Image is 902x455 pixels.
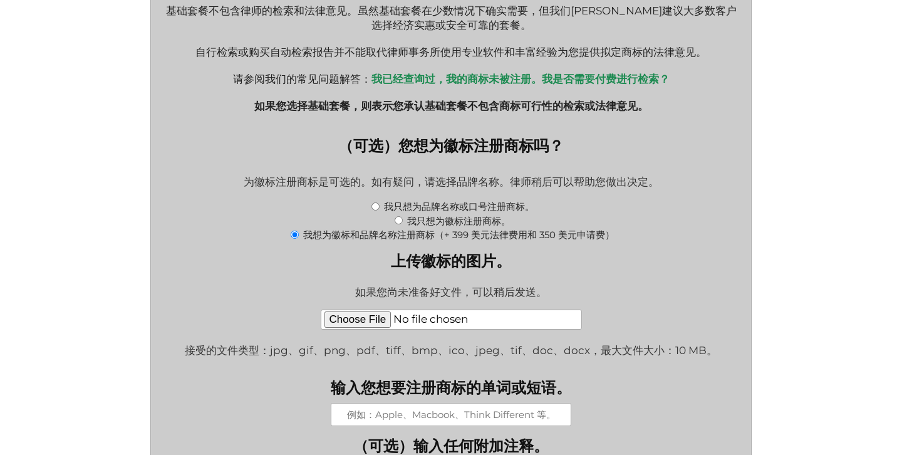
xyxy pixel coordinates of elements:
[233,73,371,85] font: 请参阅我们的常见问题解答：
[384,201,534,212] font: 我只想为品牌名称或口号注册商标。
[185,344,717,357] font: 接受的文件类型：jpg、gif、png、pdf、tiff、bmp、ico、jpeg、tif、doc、docx，最大文件大小：10 MB。
[331,403,571,426] input: 例如：Apple、Macbook、Think Different 等。
[303,229,614,241] font: 我想为徽标和品牌名称注册商标（+ 399 美元法律费用和 350 美元申请费）
[166,4,737,31] font: 基础套餐不包含律师的检索和法律意见。虽然基础套餐在少数情况下确实需要，但我们[PERSON_NAME]建议大多数客户选择经济实惠或安全可靠的套餐。
[254,100,648,112] font: 如果您选择基础套餐，则表示您承认基础套餐不包含商标可行性的检索或法律意见。
[338,137,564,155] font: （可选）您想为徽标注册商标吗？
[331,379,571,397] font: 输入您想要注册商标的单词或短语。
[407,215,511,227] font: 我只想为徽标注册商标。
[355,286,547,298] font: 如果您尚未准备好文件，可以稍后发送。
[371,73,670,85] a: 我已经查询过，我的商标未被注册。我是否需要付费进行检索？
[244,175,659,188] font: 为徽标注册商标是可选的。如有疑问，请选择品牌名称。律师稍后可以帮助您做出决定。
[353,437,549,455] font: （可选）输入任何附加注释。
[195,46,707,58] font: 自行检索或购买自动检索报告并不能取代律师事务所使用专业软件和丰富经验为您提供拟定商标的法律意见。
[391,252,511,270] font: 上传徽标的图片。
